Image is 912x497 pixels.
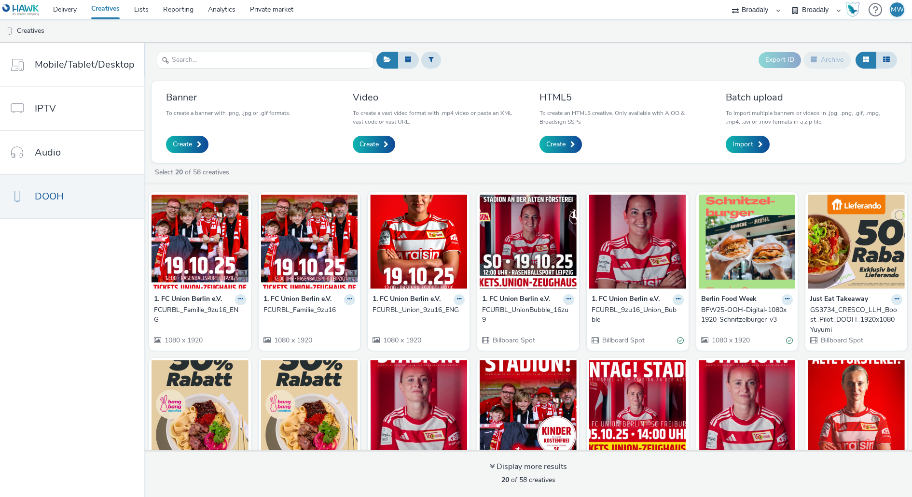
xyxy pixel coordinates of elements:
[173,140,192,149] span: Create
[803,52,851,68] button: Archive
[808,360,905,454] img: 9zu16_ENG_FCUSCF_Union_V2 visual
[157,52,374,69] input: Search...
[891,2,904,17] div: MW
[373,305,465,315] a: FCURBL_Union_9zu16_ENG
[5,27,14,36] img: dooh
[35,101,56,115] span: IPTV
[370,360,467,454] img: FCUSCF_9zu16_slow_motion_6sec.mp4 visual
[166,91,290,104] h3: Banner
[35,145,61,159] span: Audio
[546,140,566,149] span: Create
[810,305,898,335] div: GS3734_CRESCO_LLH_Boost_Pilot_DOOH_1920x1080-Yuyumi
[699,195,796,289] img: BFW25-OOH-Digital-1080x1920-Schnitzelburger-v3 visual
[589,360,686,454] img: FCUSCF_16zu9_animiert_optimized visual
[164,336,203,345] span: 1080 x 1920
[726,91,890,104] h3: Batch upload
[353,136,395,153] a: Create
[677,336,684,346] div: Valid
[373,294,441,305] strong: 1. FC Union Berlin e.V.
[263,305,356,315] a: FCURBL_Familie_9zu16
[382,336,421,345] span: 1080 x 1920
[592,305,680,325] div: FCURBL_9zu16_Union_Bubble
[480,195,577,289] img: FCURBL_UnionBubble_16zu9 visual
[501,475,555,484] span: of 58 creatives
[154,305,242,325] div: FCURBL_Familie_9zu16_ENG
[353,109,517,126] p: To create a vast video format with .mp4 video or paste an XML vast code or vast URL.
[2,4,40,16] img: undefined Logo
[35,57,135,71] span: Mobile/Tablet/Desktop
[810,294,868,305] strong: Just Eat Takeaway
[699,360,796,454] img: FCUSCF_Union_animiert_9zu16_optimized.mp4 visual
[370,195,467,289] img: FCURBL_Union_9zu16_ENG visual
[166,136,208,153] a: Create
[701,305,789,325] div: BFW25-OOH-Digital-1080x1920-Schnitzelburger-v3
[701,305,793,325] a: BFW25-OOH-Digital-1080x1920-Schnitzelburger-v3
[539,91,704,104] h3: HTML5
[480,360,577,454] img: FCUSCF_Familie_9zu16_DE.mp4 visual
[589,195,686,289] img: FCURBL_9zu16_Union_Bubble visual
[154,168,233,177] a: Select of 58 creatives
[482,305,574,325] a: FCURBL_UnionBubble_16zu9
[592,305,684,325] a: FCURBL_9zu16_Union_Bubble
[152,195,249,289] img: FCURBL_Familie_9zu16_ENG visual
[353,91,517,104] h3: Video
[876,52,897,68] button: Table
[501,475,509,484] strong: 20
[273,336,312,345] span: 1080 x 1920
[726,109,890,126] p: To import multiple banners or videos in .jpg, .png, .gif, .mpg, .mp4, .avi or .mov formats in a z...
[845,2,864,17] a: Hawk Academy
[263,305,352,315] div: FCURBL_Familie_9zu16
[786,336,793,346] div: Valid
[810,305,902,335] a: GS3734_CRESCO_LLH_Boost_Pilot_DOOH_1920x1080-Yuyumi
[490,461,567,472] div: Display more results
[35,189,64,203] span: DOOH
[701,294,757,305] strong: Berlin Food Week
[373,305,461,315] div: FCURBL_Union_9zu16_ENG
[759,52,801,68] button: Export ID
[845,2,860,17] img: Hawk Academy
[492,336,535,345] span: Billboard Spot
[732,140,753,149] span: Import
[152,360,249,454] img: GS3734_CRESCO_LLH_Boost_Pilot_DOOH_1080x1920_V2_Bangbang visual
[359,140,379,149] span: Create
[261,360,358,454] img: GS3734_CRESCO_LLH_Boost_Pilot_DOOH_1080x1920_V2_Bangbang visual
[592,294,660,305] strong: 1. FC Union Berlin e.V.
[601,336,645,345] span: Billboard Spot
[154,305,246,325] a: FCURBL_Familie_9zu16_ENG
[154,294,222,305] strong: 1. FC Union Berlin e.V.
[261,195,358,289] img: FCURBL_Familie_9zu16 visual
[482,305,570,325] div: FCURBL_UnionBubble_16zu9
[263,294,332,305] strong: 1. FC Union Berlin e.V.
[726,136,770,153] a: Import
[856,52,876,68] button: Grid
[482,294,550,305] strong: 1. FC Union Berlin e.V.
[808,195,905,289] img: GS3734_CRESCO_LLH_Boost_Pilot_DOOH_1920x1080-Yuyumi visual
[175,168,183,177] strong: 20
[539,109,704,126] p: To create an HTML5 creative. Only available with AIOO & Broadsign SSPs
[539,136,582,153] a: Create
[820,336,863,345] span: Billboard Spot
[166,109,290,117] p: To create a banner with .png, .jpg or .gif formats.
[711,336,750,345] span: 1080 x 1920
